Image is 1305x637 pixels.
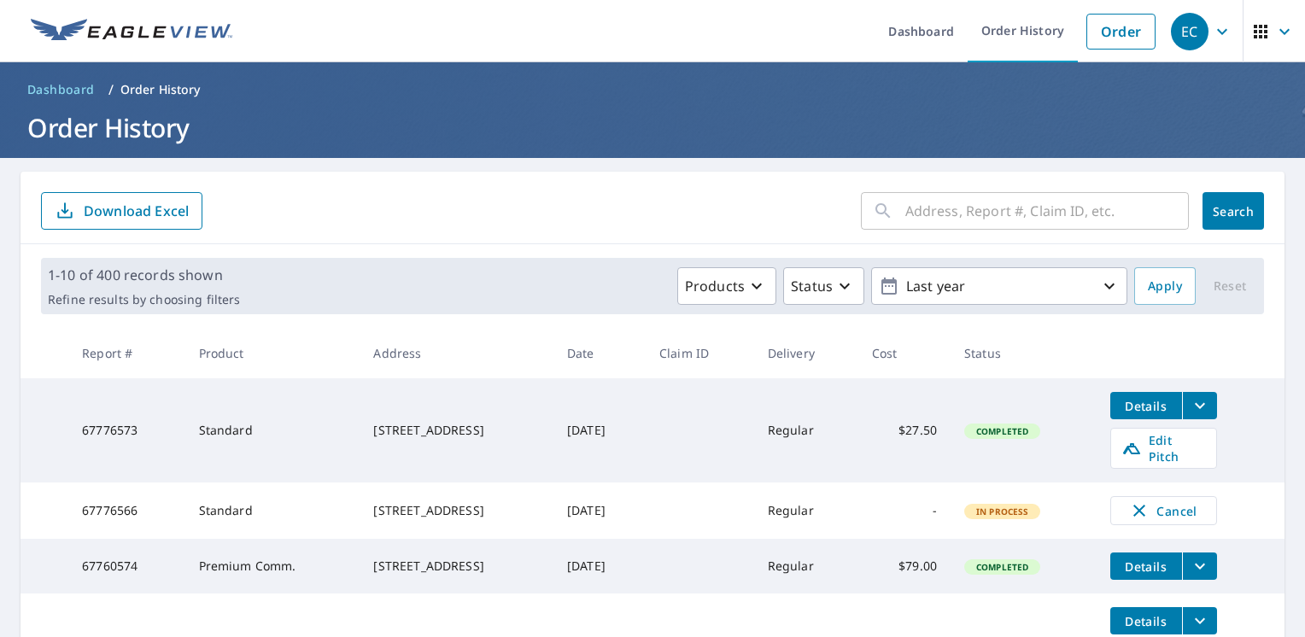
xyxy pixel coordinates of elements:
a: Order [1086,14,1156,50]
span: Details [1121,398,1172,414]
td: $79.00 [858,539,951,593]
button: detailsBtn-67758797 [1110,607,1182,634]
th: Report # [68,328,184,378]
span: Dashboard [27,81,95,98]
a: Edit Pitch [1110,428,1217,469]
span: Completed [966,561,1039,573]
td: $27.50 [858,378,951,482]
h1: Order History [20,110,1285,145]
button: Cancel [1110,496,1217,525]
span: Details [1121,613,1172,629]
td: Standard [185,482,360,539]
th: Status [951,328,1097,378]
div: [STREET_ADDRESS] [373,558,540,575]
button: Status [783,267,864,305]
p: Status [791,276,833,296]
td: Regular [754,539,858,593]
button: filesDropdownBtn-67776573 [1182,392,1217,419]
button: Products [677,267,776,305]
span: Apply [1148,276,1182,297]
button: Search [1203,192,1264,230]
td: 67776566 [68,482,184,539]
nav: breadcrumb [20,76,1285,103]
td: [DATE] [553,378,646,482]
input: Address, Report #, Claim ID, etc. [905,187,1189,235]
div: [STREET_ADDRESS] [373,502,540,519]
button: Download Excel [41,192,202,230]
th: Address [360,328,553,378]
p: Refine results by choosing filters [48,292,240,307]
span: Edit Pitch [1121,432,1206,465]
p: Products [685,276,745,296]
th: Date [553,328,646,378]
span: In Process [966,506,1039,517]
span: Cancel [1128,500,1199,521]
a: Dashboard [20,76,102,103]
button: detailsBtn-67760574 [1110,552,1182,580]
th: Claim ID [646,328,754,378]
button: detailsBtn-67776573 [1110,392,1182,419]
span: Details [1121,558,1172,575]
button: filesDropdownBtn-67758797 [1182,607,1217,634]
span: Completed [966,425,1039,437]
td: Regular [754,378,858,482]
td: Regular [754,482,858,539]
td: 67776573 [68,378,184,482]
button: Apply [1134,267,1196,305]
td: [DATE] [553,482,646,539]
li: / [108,79,114,100]
p: 1-10 of 400 records shown [48,265,240,285]
th: Delivery [754,328,858,378]
img: EV Logo [31,19,232,44]
td: [DATE] [553,539,646,593]
button: filesDropdownBtn-67760574 [1182,552,1217,580]
td: - [858,482,951,539]
div: [STREET_ADDRESS] [373,422,540,439]
th: Product [185,328,360,378]
td: Premium Comm. [185,539,360,593]
td: 67760574 [68,539,184,593]
td: Standard [185,378,360,482]
p: Last year [899,272,1099,301]
span: Search [1216,203,1250,219]
p: Download Excel [84,202,189,220]
th: Cost [858,328,951,378]
div: EC [1171,13,1208,50]
p: Order History [120,81,201,98]
button: Last year [871,267,1127,305]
